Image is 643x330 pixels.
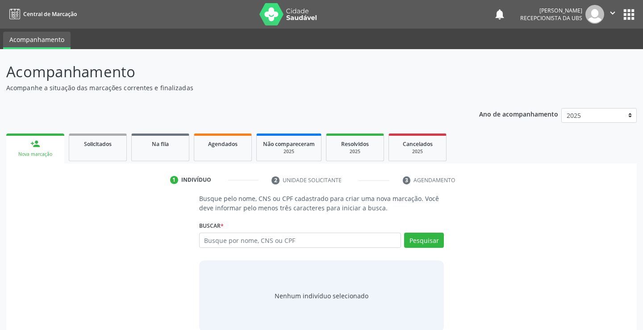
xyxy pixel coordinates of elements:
[341,140,369,148] span: Resolvidos
[520,7,582,14] div: [PERSON_NAME]
[152,140,169,148] span: Na fila
[585,5,604,24] img: img
[621,7,637,22] button: apps
[6,61,447,83] p: Acompanhamento
[395,148,440,155] div: 2025
[604,5,621,24] button: 
[13,151,58,158] div: Nova marcação
[263,148,315,155] div: 2025
[199,219,224,233] label: Buscar
[84,140,112,148] span: Solicitados
[23,10,77,18] span: Central de Marcação
[404,233,444,248] button: Pesquisar
[263,140,315,148] span: Não compareceram
[403,140,433,148] span: Cancelados
[608,8,618,18] i: 
[333,148,377,155] div: 2025
[199,194,444,213] p: Busque pelo nome, CNS ou CPF cadastrado para criar uma nova marcação. Você deve informar pelo men...
[30,139,40,149] div: person_add
[199,233,401,248] input: Busque por nome, CNS ou CPF
[3,32,71,49] a: Acompanhamento
[493,8,506,21] button: notifications
[208,140,238,148] span: Agendados
[520,14,582,22] span: Recepcionista da UBS
[181,176,211,184] div: Indivíduo
[6,83,447,92] p: Acompanhe a situação das marcações correntes e finalizadas
[170,176,178,184] div: 1
[275,291,368,301] div: Nenhum indivíduo selecionado
[479,108,558,119] p: Ano de acompanhamento
[6,7,77,21] a: Central de Marcação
